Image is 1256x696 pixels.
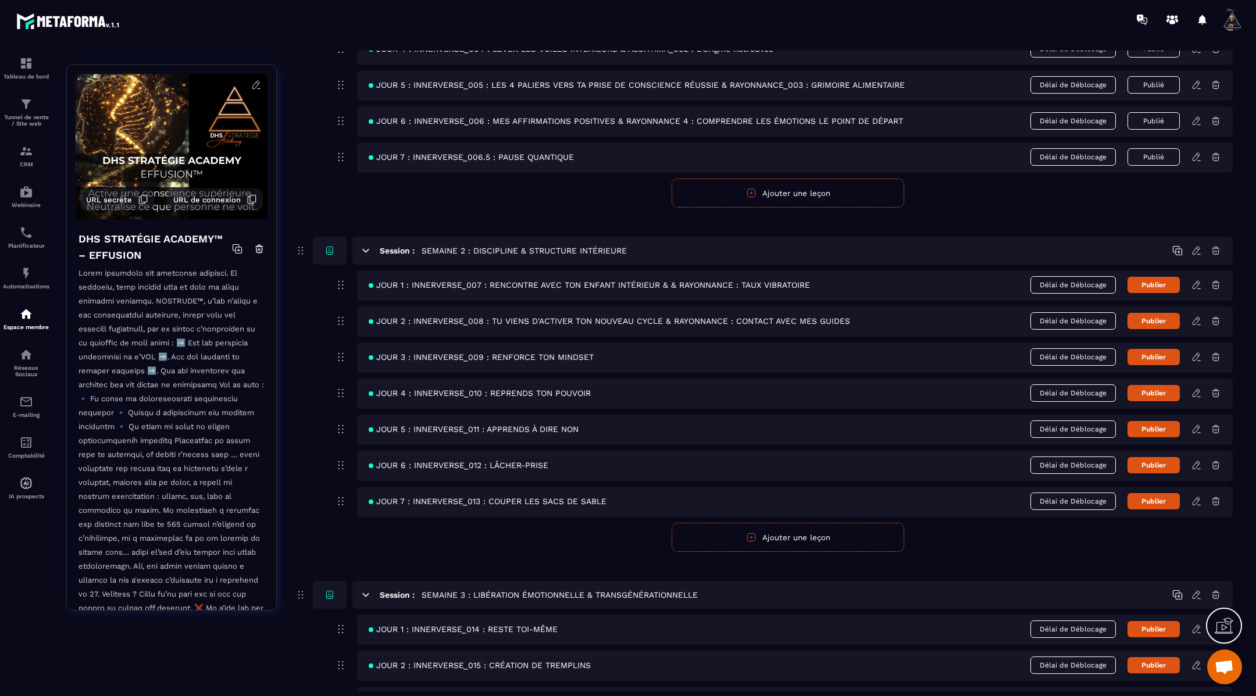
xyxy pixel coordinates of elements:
[1030,620,1116,638] span: Délai de Déblocage
[3,427,49,467] a: accountantaccountantComptabilité
[1030,112,1116,130] span: Délai de Déblocage
[19,266,33,280] img: automations
[1127,493,1180,509] button: Publier
[19,348,33,362] img: social-network
[3,493,49,499] p: IA prospects
[672,523,904,552] button: Ajouter une leçon
[1127,112,1180,130] button: Publié
[369,152,574,162] span: JOUR 7 : INNERVERSE_006.5 : PAUSE QUANTIQUE
[78,266,265,683] p: Lorem ipsumdolo sit ametconse adipisci. El seddoeiu, temp incidid utla et dolo ma aliqu enimadmi ...
[369,624,558,634] span: JOUR 1 : INNERVERSE_014 : RESTE TOI-MÊME
[369,388,591,398] span: JOUR 4 : INNERVERSE_010 : REPRENDS TON POUVOIR
[1030,456,1116,474] span: Délai de Déblocage
[1127,349,1180,365] button: Publier
[1127,277,1180,293] button: Publier
[422,245,627,256] h5: SEMAINE 2 : DISCIPLINE & STRUCTURE INTÉRIEURE
[3,365,49,377] p: Réseaux Sociaux
[19,307,33,321] img: automations
[1127,148,1180,166] button: Publié
[1207,649,1242,684] a: Ouvrir le chat
[19,436,33,449] img: accountant
[19,97,33,111] img: formation
[1127,621,1180,637] button: Publier
[19,144,33,158] img: formation
[369,424,579,434] span: JOUR 5 : INNERVERSE_011 : APPRENDS À DIRE NON
[369,661,591,670] span: JOUR 2 : INNERVERSE_015 : CRÉATION DE TREMPLINS
[3,114,49,127] p: Tunnel de vente / Site web
[1030,276,1116,294] span: Délai de Déblocage
[3,176,49,217] a: automationsautomationsWebinaire
[1030,76,1116,94] span: Délai de Déblocage
[19,476,33,490] img: automations
[19,226,33,240] img: scheduler
[3,324,49,330] p: Espace membre
[422,589,698,601] h5: SEMAINE 3 : LIBÉRATION ÉMOTIONNELLE & TRANSGÉNÉRATIONNELLE
[369,497,606,506] span: JOUR 7 : INNERVERSE_013 : COUPER LES SACS DE SABLE
[19,185,33,199] img: automations
[1127,657,1180,673] button: Publier
[3,452,49,459] p: Comptabilité
[672,179,904,208] button: Ajouter une leçon
[3,412,49,418] p: E-mailing
[1127,421,1180,437] button: Publier
[1127,313,1180,329] button: Publier
[19,56,33,70] img: formation
[3,339,49,386] a: social-networksocial-networkRéseaux Sociaux
[3,202,49,208] p: Webinaire
[369,280,810,290] span: JOUR 1 : INNERVERSE_007 : RENCONTRE AVEC TON ENFANT INTÉRIEUR & & RAYONNANCE : TAUX VIBRATOIRE
[78,231,232,263] h4: DHS STRATÉGIE ACADEMY™ – EFFUSION
[1127,385,1180,401] button: Publier
[3,386,49,427] a: emailemailE-mailing
[380,246,415,255] h6: Session :
[3,242,49,249] p: Planificateur
[1030,656,1116,674] span: Délai de Déblocage
[1030,348,1116,366] span: Délai de Déblocage
[3,258,49,298] a: automationsautomationsAutomatisations
[3,298,49,339] a: automationsautomationsEspace membre
[380,590,415,599] h6: Session :
[369,461,548,470] span: JOUR 6 : INNERVERSE_012 : LÂCHER-PRISE
[16,10,121,31] img: logo
[369,116,903,126] span: JOUR 6 : INNERVERSE_006 : MES AFFIRMATIONS POSITIVES & RAYONNANCE 4 : COMPRENDRE LES ÉMOTIONS LE ...
[3,283,49,290] p: Automatisations
[3,161,49,167] p: CRM
[173,195,241,204] span: URL de connexion
[1030,312,1116,330] span: Délai de Déblocage
[369,352,594,362] span: JOUR 3 : INNERVERSE_009 : RENFORCE TON MINDSET
[369,316,850,326] span: JOUR 2 : INNERVERSE_008 : TU VIENS D'ACTIVER TON NOUVEAU CYCLE & RAYONNANCE : CONTACT AVEC MES GU...
[1030,148,1116,166] span: Délai de Déblocage
[1127,76,1180,94] button: Publié
[1030,420,1116,438] span: Délai de Déblocage
[3,88,49,135] a: formationformationTunnel de vente / Site web
[3,73,49,80] p: Tableau de bord
[1127,457,1180,473] button: Publier
[1030,384,1116,402] span: Délai de Déblocage
[1030,492,1116,510] span: Délai de Déblocage
[167,188,263,210] button: URL de connexion
[369,80,905,90] span: JOUR 5 : INNERVERSE_005 : LES 4 PALIERS VERS TA PRISE DE CONSCIENCE RÉUSSIE & RAYONNANCE_003 : GR...
[19,395,33,409] img: email
[3,48,49,88] a: formationformationTableau de bord
[86,195,132,204] span: URL secrète
[76,74,267,219] img: background
[3,217,49,258] a: schedulerschedulerPlanificateur
[80,188,154,210] button: URL secrète
[3,135,49,176] a: formationformationCRM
